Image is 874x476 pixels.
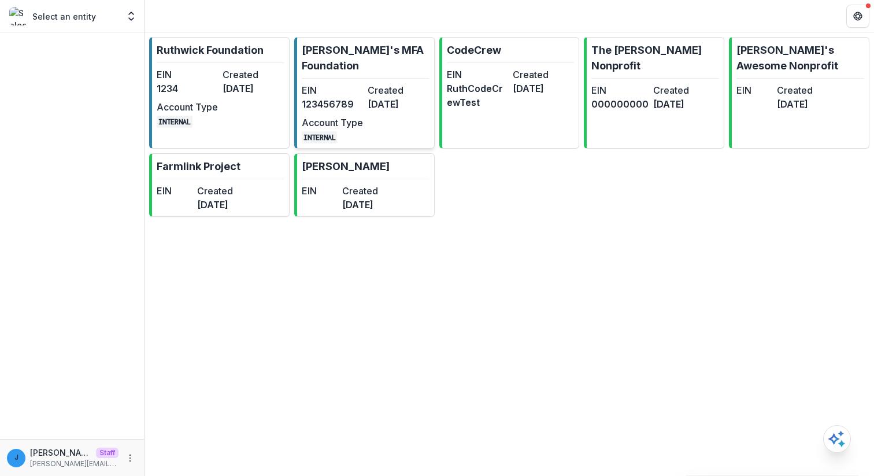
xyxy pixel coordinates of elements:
dd: [DATE] [777,97,813,111]
p: [PERSON_NAME][EMAIL_ADDRESS][DOMAIN_NAME] [30,447,91,459]
dd: 123456789 [302,97,363,111]
a: [PERSON_NAME]'s Awesome NonprofitEINCreated[DATE] [729,37,869,149]
p: [PERSON_NAME]'s Awesome Nonprofit [736,42,864,73]
dt: Created [342,184,378,198]
button: Open entity switcher [123,5,139,28]
a: Ruthwick FoundationEIN1234Created[DATE]Account TypeINTERNAL [149,37,290,149]
dt: Created [653,83,710,97]
dt: EIN [447,68,508,82]
code: INTERNAL [157,116,192,128]
dt: EIN [591,83,649,97]
a: Farmlink ProjectEINCreated[DATE] [149,153,290,217]
p: Farmlink Project [157,158,240,174]
dt: Created [223,68,284,82]
dt: EIN [302,184,338,198]
button: More [123,451,137,465]
dt: Account Type [157,100,218,114]
dt: EIN [157,68,218,82]
div: jonah@trytemelio.com [14,454,18,462]
dd: RuthCodeCrewTest [447,82,508,109]
dd: [DATE] [368,97,429,111]
p: Staff [96,448,118,458]
a: [PERSON_NAME]'s MFA FoundationEIN123456789Created[DATE]Account TypeINTERNAL [294,37,435,149]
dt: EIN [157,184,192,198]
p: The [PERSON_NAME] Nonprofit [591,42,719,73]
p: Select an entity [32,10,96,23]
dt: EIN [302,83,363,97]
a: The [PERSON_NAME] NonprofitEIN000000000Created[DATE] [584,37,724,149]
dd: [DATE] [513,82,574,95]
code: INTERNAL [302,131,338,143]
button: Open AI Assistant [823,425,851,453]
img: Select an entity [9,7,28,25]
p: [PERSON_NAME]'s MFA Foundation [302,42,429,73]
dd: [DATE] [197,198,233,212]
dt: EIN [736,83,772,97]
dt: Account Type [302,116,363,130]
p: Ruthwick Foundation [157,42,264,58]
dt: Created [368,83,429,97]
dd: 000000000 [591,97,649,111]
a: CodeCrewEINRuthCodeCrewTestCreated[DATE] [439,37,580,149]
dd: [DATE] [653,97,710,111]
a: [PERSON_NAME]EINCreated[DATE] [294,153,435,217]
dd: [DATE] [223,82,284,95]
dd: [DATE] [342,198,378,212]
button: Get Help [846,5,869,28]
dt: Created [197,184,233,198]
p: CodeCrew [447,42,501,58]
dt: Created [777,83,813,97]
dt: Created [513,68,574,82]
dd: 1234 [157,82,218,95]
p: [PERSON_NAME][EMAIL_ADDRESS][DOMAIN_NAME] [30,459,118,469]
p: [PERSON_NAME] [302,158,390,174]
